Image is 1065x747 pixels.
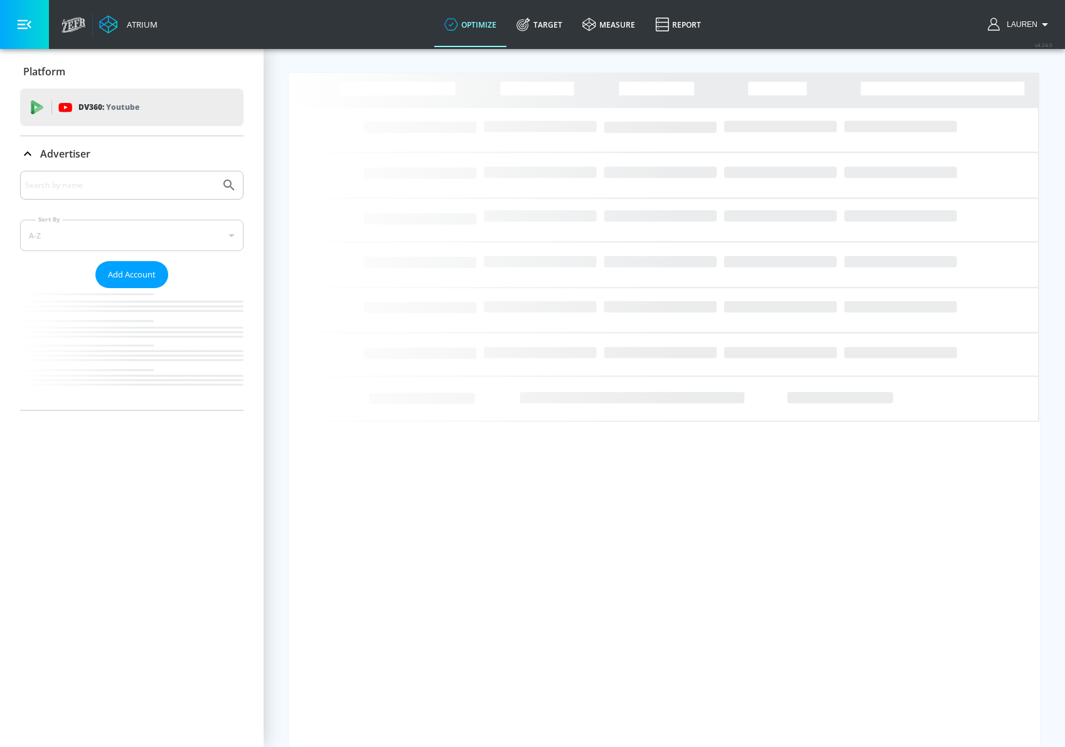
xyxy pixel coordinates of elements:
button: Lauren [988,17,1052,32]
a: optimize [434,2,506,47]
p: Platform [23,65,65,78]
div: A-Z [20,220,244,251]
div: Atrium [122,19,158,30]
p: Youtube [106,100,139,114]
input: Search by name [25,177,215,193]
div: Advertiser [20,171,244,410]
span: v 4.24.0 [1035,41,1052,48]
span: login as: lauren.bacher@zefr.com [1002,20,1037,29]
button: Add Account [95,261,168,288]
label: Sort By [36,215,63,223]
a: Atrium [99,15,158,34]
nav: list of Advertiser [20,288,244,410]
p: DV360: [78,100,139,114]
a: measure [572,2,645,47]
a: Report [645,2,711,47]
p: Advertiser [40,147,90,161]
div: Platform [20,54,244,89]
a: Target [506,2,572,47]
span: Add Account [108,267,156,282]
div: Advertiser [20,136,244,171]
div: DV360: Youtube [20,89,244,126]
